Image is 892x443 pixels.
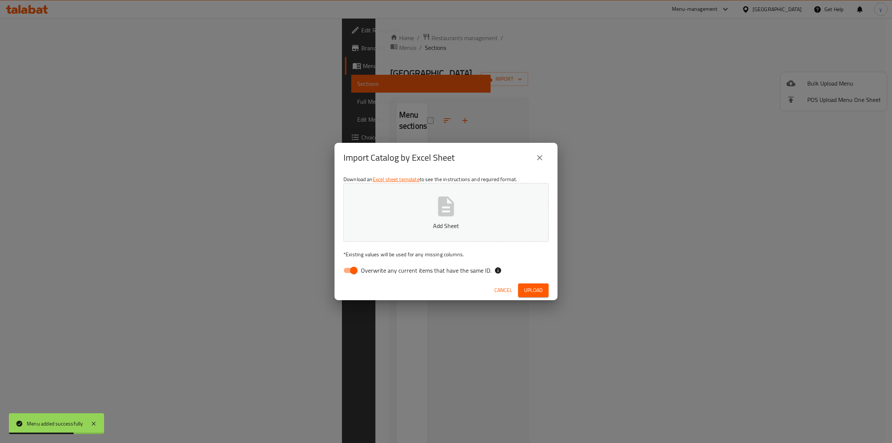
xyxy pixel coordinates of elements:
p: Add Sheet [355,221,537,230]
span: Overwrite any current items that have the same ID. [361,266,491,275]
button: close [531,149,549,167]
button: Cancel [491,283,515,297]
button: Add Sheet [343,183,549,242]
span: Upload [524,286,543,295]
button: Upload [518,283,549,297]
p: Existing values will be used for any missing columns. [343,251,549,258]
svg: If the overwrite option isn't selected, then the items that match an existing ID will be ignored ... [494,267,502,274]
div: Menu added successfully [27,420,83,428]
a: Excel sheet template [373,174,420,184]
h2: Import Catalog by Excel Sheet [343,152,455,164]
span: Cancel [494,286,512,295]
div: Download an to see the instructions and required format. [334,173,557,280]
